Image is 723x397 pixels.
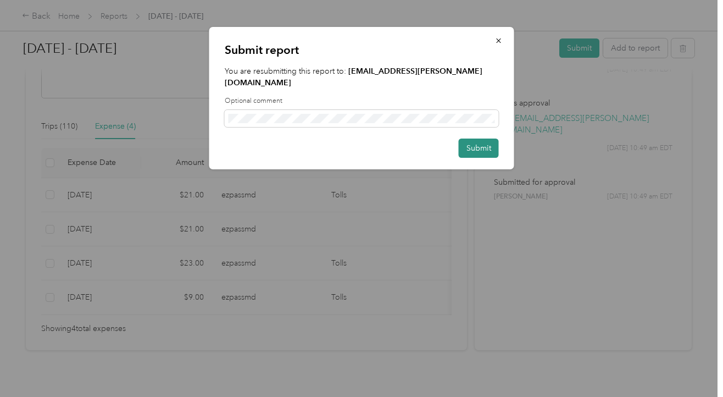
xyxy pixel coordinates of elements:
iframe: Everlance-gr Chat Button Frame [661,335,723,397]
p: You are resubmitting this report to: [225,65,499,89]
button: Submit [459,139,499,158]
p: Submit report [225,42,499,58]
strong: [EMAIL_ADDRESS][PERSON_NAME][DOMAIN_NAME] [225,67,482,87]
label: Optional comment [225,96,499,106]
